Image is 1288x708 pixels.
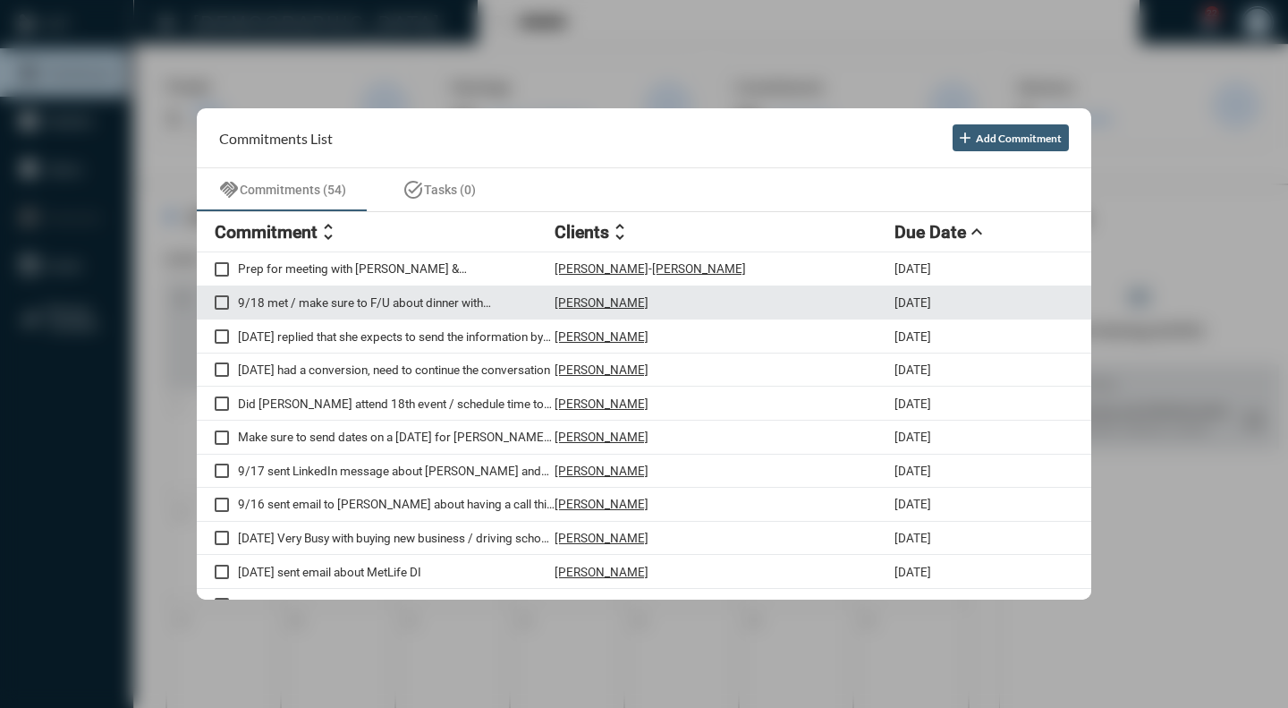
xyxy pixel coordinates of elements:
mat-icon: expand_less [966,221,987,243]
p: [PERSON_NAME] [555,363,648,377]
p: 9/18 met / make sure to F/U about dinner with [PERSON_NAME] and deposits / speak with him about RILA [238,295,555,310]
mat-icon: unfold_more [609,221,631,243]
span: Commitments (54) [240,183,346,197]
p: [PERSON_NAME] [555,329,648,344]
p: [DATE] [894,497,931,511]
p: [DATE] [894,363,931,377]
p: [PERSON_NAME] [652,261,746,276]
p: 9/17 sent LinkedIn message about [PERSON_NAME] and getting together. See what happens after the n... [238,464,555,478]
p: [DATE] [894,261,931,276]
p: Did [PERSON_NAME] attend 18th event / schedule time to meet [DATE] sent [PERSON_NAME] email about... [238,397,555,411]
p: [DATE] had a conversion, need to continue the conversation [238,363,555,377]
p: [PERSON_NAME] [555,464,648,478]
p: [DATE] [894,397,931,411]
p: [PERSON_NAME] [555,531,648,545]
span: Tasks (0) [424,183,476,197]
h2: Commitments List [219,130,333,147]
p: [DATE] [894,531,931,545]
p: - [648,261,652,276]
p: [DATE] [894,565,931,579]
p: [DATE] [894,295,931,310]
p: [DATE] replied that she expects to send the information by next week. [DATE] sent email to find o... [238,329,555,344]
h2: Due Date [894,222,966,243]
button: Add Commitment [953,124,1069,151]
p: [DATE] [894,430,931,444]
p: [PERSON_NAME] [555,598,648,612]
h2: Commitment [215,222,318,243]
p: [PERSON_NAME] [555,295,648,310]
p: 9/16 sent email to [PERSON_NAME] about having a call this week [238,497,555,511]
p: [PERSON_NAME] [555,565,648,579]
p: [DATE] [894,598,931,612]
mat-icon: add [956,129,974,147]
p: Prep for meeting with [PERSON_NAME] & [PERSON_NAME] Need to get back to [PERSON_NAME] and [PERSON... [238,261,555,276]
p: [PERSON_NAME] [555,261,648,276]
p: [DATE] sent email about MetLife DI [238,565,555,579]
h2: Clients [555,222,609,243]
p: [PERSON_NAME] [555,397,648,411]
mat-icon: unfold_more [318,221,339,243]
p: Spoke [DATE] / Going to [GEOGRAPHIC_DATA] for end of summer vacation Send [PERSON_NAME] dates aft... [238,598,555,612]
p: [DATE] [894,464,931,478]
p: [DATE] Very Busy with buying new business / driving school. Check back with him after the summer ... [238,531,555,545]
p: [DATE] [894,329,931,344]
p: [PERSON_NAME] [555,497,648,511]
mat-icon: handshake [218,179,240,200]
p: [PERSON_NAME] [555,430,648,444]
mat-icon: task_alt [402,179,424,200]
p: Make sure to send dates on a [DATE] for [PERSON_NAME] to meet in [GEOGRAPHIC_DATA] office / Follo... [238,430,555,444]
